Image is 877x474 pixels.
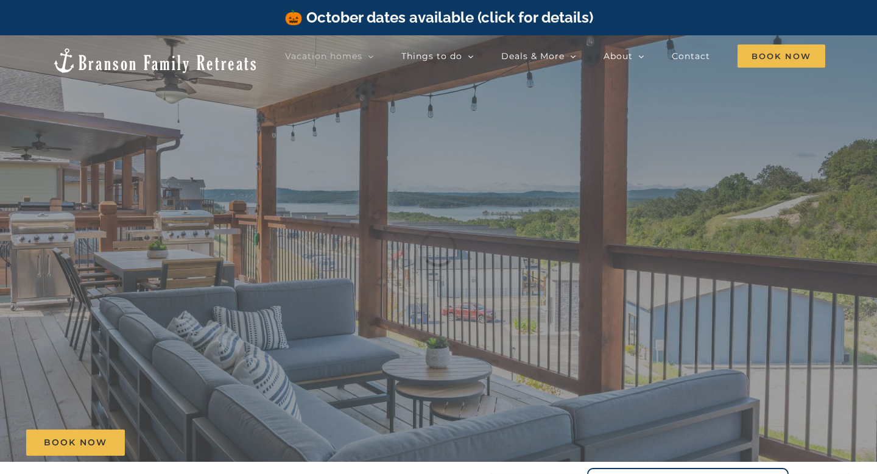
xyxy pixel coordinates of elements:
span: Things to do [401,52,462,60]
a: Things to do [401,44,474,68]
nav: Main Menu [285,44,825,68]
a: Deals & More [501,44,576,68]
a: Contact [672,44,710,68]
span: Contact [672,52,710,60]
span: Deals & More [501,52,565,60]
span: Book Now [738,44,825,68]
a: Vacation homes [285,44,374,68]
span: Book Now [44,437,107,448]
a: 🎃 October dates available (click for details) [284,9,593,26]
span: About [604,52,633,60]
img: Branson Family Retreats Logo [52,47,258,74]
a: Book Now [26,430,125,456]
span: Vacation homes [285,52,362,60]
a: About [604,44,644,68]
